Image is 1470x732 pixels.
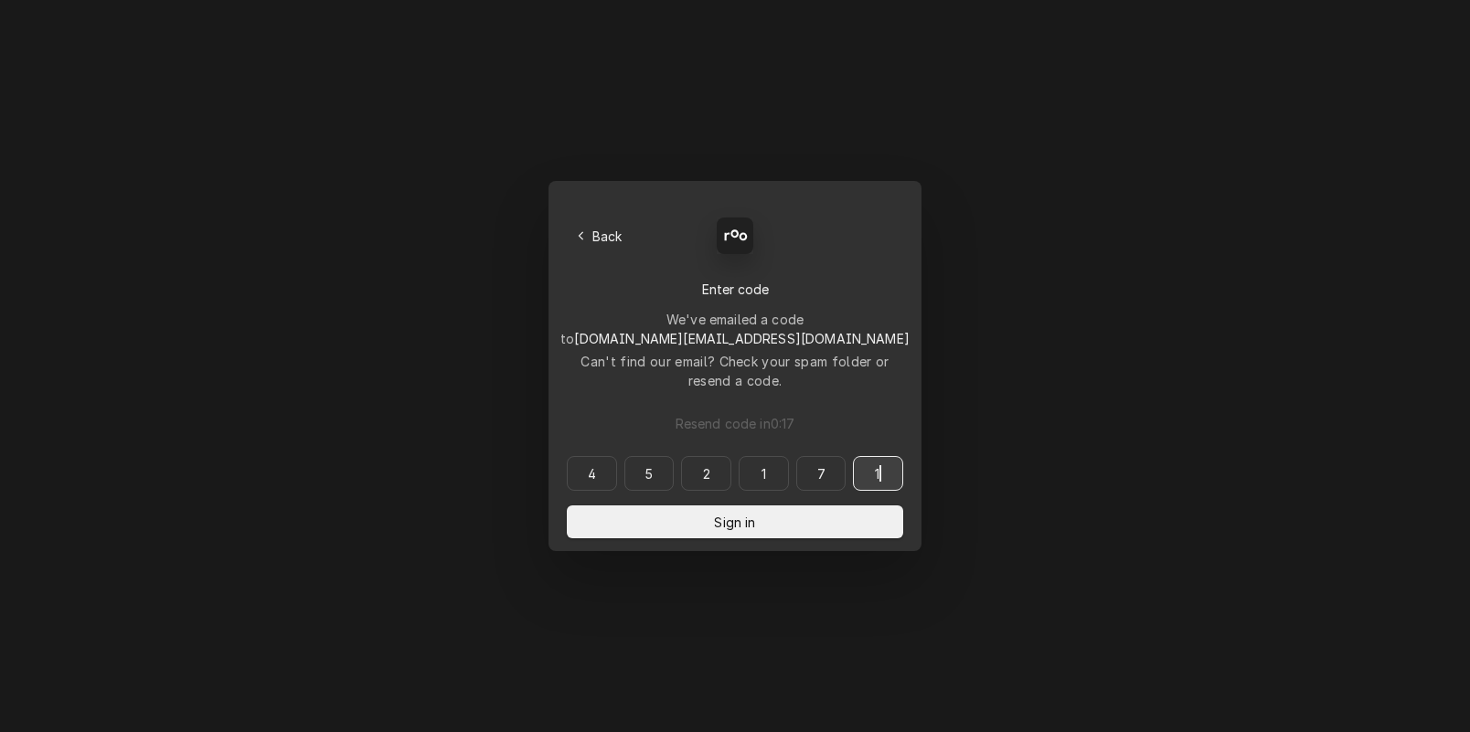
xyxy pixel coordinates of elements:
span: Back [589,227,626,246]
button: Resend code in0:17 [567,407,903,440]
div: We've emailed a code [560,310,910,348]
div: Enter code [567,280,903,299]
span: Sign in [710,513,759,532]
span: [DOMAIN_NAME][EMAIL_ADDRESS][DOMAIN_NAME] [574,331,910,346]
span: to [560,331,910,346]
span: Resend code in 0 : 17 [672,414,799,433]
button: Sign in [567,505,903,538]
button: Back [567,223,634,249]
div: Can't find our email? Check your spam folder or resend a code. [567,352,903,390]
